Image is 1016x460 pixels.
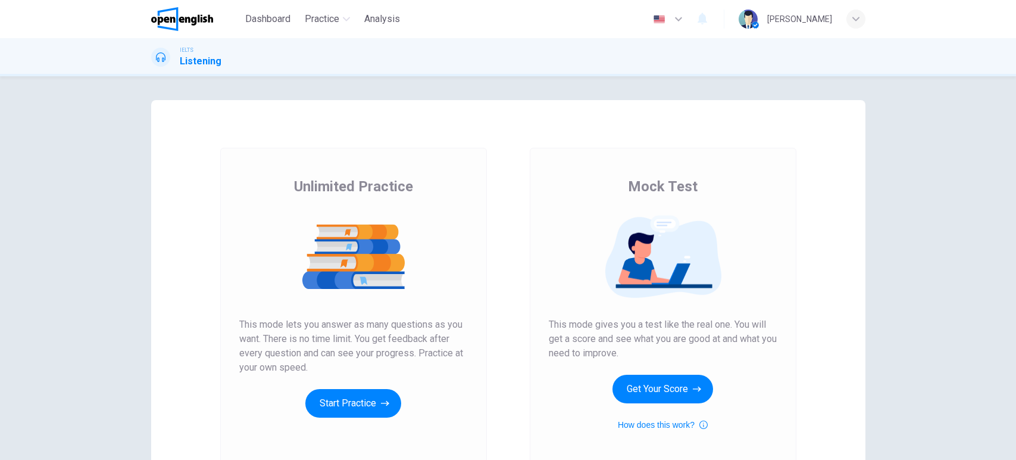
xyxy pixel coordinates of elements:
[151,7,214,31] img: OpenEnglish logo
[739,10,758,29] img: Profile picture
[359,8,405,30] button: Analysis
[294,177,413,196] span: Unlimited Practice
[618,418,708,432] button: How does this work?
[239,318,468,375] span: This mode lets you answer as many questions as you want. There is no time limit. You get feedback...
[245,12,290,26] span: Dashboard
[767,12,832,26] div: [PERSON_NAME]
[549,318,777,360] span: This mode gives you a test like the real one. You will get a score and see what you are good at a...
[628,177,698,196] span: Mock Test
[240,8,295,30] button: Dashboard
[364,12,400,26] span: Analysis
[305,389,401,418] button: Start Practice
[652,15,667,24] img: en
[305,12,339,26] span: Practice
[612,375,713,403] button: Get Your Score
[180,46,193,54] span: IELTS
[300,8,355,30] button: Practice
[180,54,221,69] h1: Listening
[151,7,241,31] a: OpenEnglish logo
